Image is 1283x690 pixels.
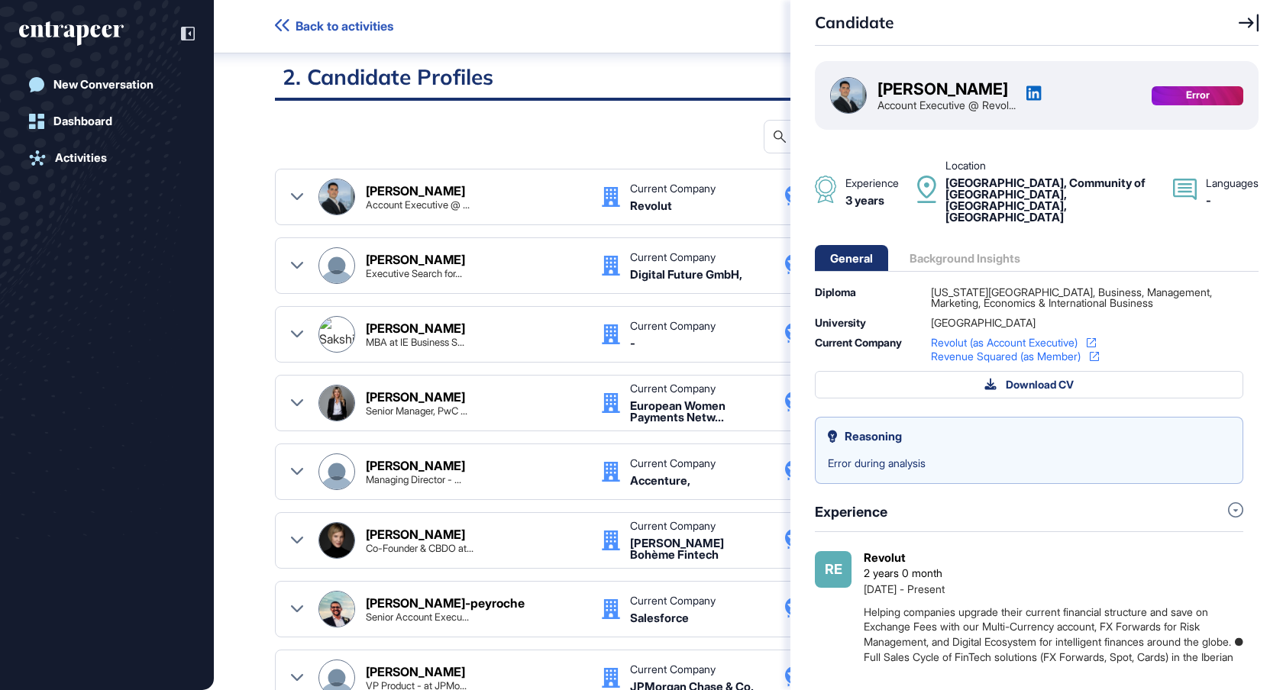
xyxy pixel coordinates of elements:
div: General [830,253,873,264]
span: , [1064,198,1067,213]
div: 3 years [845,195,884,206]
div: Location [945,160,986,171]
div: University [815,318,907,328]
a: Revolut (as Account Executive) [931,337,1096,348]
p: Error during analysis [828,456,926,471]
div: Experience [815,504,887,520]
div: [PERSON_NAME] [877,81,1008,97]
div: Current Company [815,337,907,362]
div: Languages [1206,178,1259,189]
div: Account Executive @ Revolut | Fintech & Digital Transformation [877,100,1016,111]
div: Revolut [864,551,906,565]
div: Download CV [984,378,1074,392]
span: Revenue Squared (as Member) [931,351,1081,362]
div: Helping companies upgrade their current financial structure and save on Exchange Fees with our Mu... [864,605,1243,679]
div: Experience [845,178,899,189]
span: 2 years 0 month [864,566,942,579]
div: [DATE] - Present [864,583,945,595]
span: Error [1186,89,1210,101]
div: Re [815,551,852,588]
div: [US_STATE][GEOGRAPHIC_DATA], Business, Management, Marketing, Economics & International Business [931,287,1243,308]
div: Candidate [815,15,894,31]
div: - [1206,195,1211,206]
span: Revolut (as Account Executive) [931,337,1078,348]
button: Download CV [815,371,1243,398]
img: Ernesto Peñalosa [831,78,866,113]
div: [GEOGRAPHIC_DATA] [931,318,1243,328]
span: Reasoning [845,430,902,443]
span: [GEOGRAPHIC_DATA] [945,210,1064,224]
div: Diploma [815,287,907,308]
span: [GEOGRAPHIC_DATA], Community of [GEOGRAPHIC_DATA], [GEOGRAPHIC_DATA] [945,176,1146,213]
a: Revenue Squared (as Member) [931,351,1099,362]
